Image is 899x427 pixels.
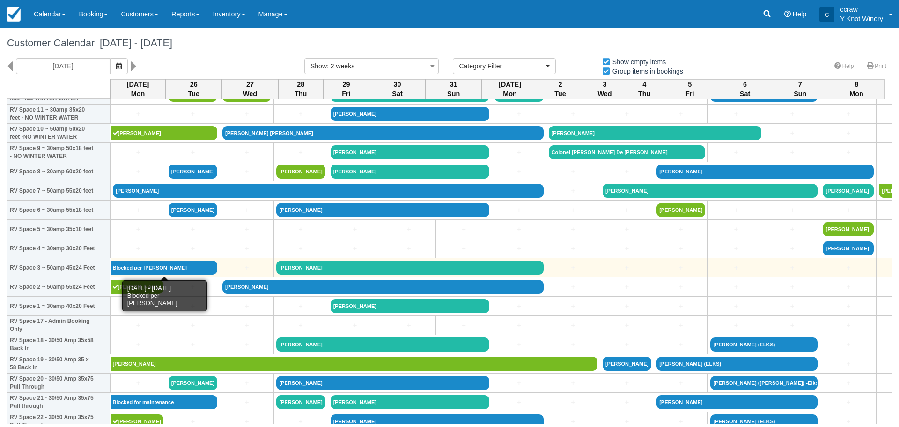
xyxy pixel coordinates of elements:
[656,109,705,119] a: +
[276,225,325,234] a: +
[494,321,543,330] a: +
[169,282,217,292] a: +
[656,165,874,179] a: [PERSON_NAME]
[823,301,874,311] a: +
[823,340,874,350] a: +
[276,321,325,330] a: +
[331,244,379,254] a: +
[494,340,543,350] a: +
[113,109,163,119] a: +
[7,297,111,316] th: RV Space 1 ~ 30amp 40x20 Feet
[494,167,543,177] a: +
[549,186,597,196] a: +
[169,340,217,350] a: +
[276,395,325,409] a: [PERSON_NAME]
[222,263,271,273] a: +
[331,107,490,121] a: [PERSON_NAME]
[710,109,761,119] a: +
[710,321,761,330] a: +
[710,148,761,157] a: +
[169,225,217,234] a: +
[603,378,651,388] a: +
[823,241,874,255] a: [PERSON_NAME]
[549,417,597,427] a: +
[7,181,111,201] th: RV Space 7 ~ 50amp 55x20 feet
[169,165,217,179] a: [PERSON_NAME]
[438,321,489,330] a: +
[710,282,761,292] a: +
[426,79,482,99] th: 31 Sun
[766,225,818,234] a: +
[95,37,172,49] span: [DATE] - [DATE]
[840,14,883,23] p: Y Knot Winery
[331,145,490,159] a: [PERSON_NAME]
[710,225,761,234] a: +
[278,79,323,99] th: 28 Thu
[603,205,651,215] a: +
[331,165,490,179] a: [PERSON_NAME]
[7,162,111,181] th: RV Space 8 ~ 30amp 60x20 feet
[7,143,111,162] th: RV Space 9 ~ 30amp 50x18 feet - NO WINTER WATER
[494,109,543,119] a: +
[276,148,325,157] a: +
[7,354,111,374] th: RV Space 19 - 30/50 Amp 35 x 58 Back In
[602,58,673,65] span: Show empty items
[538,79,582,99] th: 2 Tue
[656,282,705,292] a: +
[627,79,662,99] th: 4 Thu
[7,258,111,277] th: RV Space 3 ~ 50amp 45x24 Feet
[823,184,874,198] a: [PERSON_NAME]
[784,11,791,17] i: Help
[766,109,818,119] a: +
[113,340,163,350] a: +
[766,148,818,157] a: +
[222,397,271,407] a: +
[222,301,271,311] a: +
[111,280,163,294] a: [PERSON_NAME]
[494,225,543,234] a: +
[603,282,651,292] a: +
[276,109,325,119] a: +
[304,58,439,74] button: Show: 2 weeks
[7,7,21,22] img: checkfront-main-nav-mini-logo.png
[222,244,271,254] a: +
[169,301,217,311] a: +
[603,263,651,273] a: +
[549,321,597,330] a: +
[169,244,217,254] a: +
[369,79,426,99] th: 30 Sat
[169,203,217,217] a: [PERSON_NAME]
[323,79,369,99] th: 29 Fri
[482,79,538,99] th: [DATE] Mon
[310,62,327,70] span: Show
[384,225,433,234] a: +
[276,301,325,311] a: +
[438,244,489,254] a: +
[549,397,597,407] a: +
[662,79,718,99] th: 5 Fri
[656,395,818,409] a: [PERSON_NAME]
[823,378,874,388] a: +
[222,205,271,215] a: +
[656,244,705,254] a: +
[840,5,883,14] p: ccraw
[823,263,874,273] a: +
[111,79,166,99] th: [DATE] Mon
[7,105,111,124] th: RV Space 11 ~ 30amp 35x20 feet - NO WINTER WATER
[7,239,111,258] th: RV Space 4 ~ 30amp 30x20 Feet
[276,261,543,275] a: [PERSON_NAME]
[276,203,489,217] a: [PERSON_NAME]
[494,378,543,388] a: +
[710,337,818,352] a: [PERSON_NAME] (ELKS)
[169,109,217,119] a: +
[113,244,163,254] a: +
[766,263,818,273] a: +
[111,261,218,275] a: Blocked per [PERSON_NAME]
[603,357,651,371] a: [PERSON_NAME]
[766,205,818,215] a: +
[549,378,597,388] a: +
[603,417,651,427] a: +
[453,58,556,74] button: Category Filter
[710,244,761,254] a: +
[222,417,271,427] a: +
